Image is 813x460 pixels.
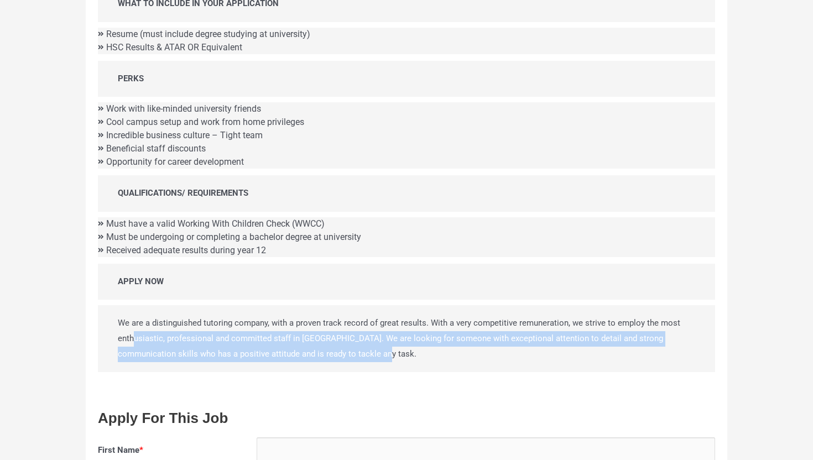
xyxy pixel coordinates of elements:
li: HSC Results & ATAR OR Equivalent [98,41,715,54]
li: Resume (must include degree studying at university) [98,28,715,41]
p: We are a distinguished tutoring company, with a proven track record of great results. With a very... [98,305,715,372]
iframe: Chat Widget [623,335,813,460]
strong: APPLY NOW [118,276,164,286]
strong: QUALIFICATIONS/ REQUIREMENTS [118,188,248,198]
li: Incredible business culture – Tight team [98,129,715,142]
li: Must be undergoing or completing a bachelor degree at university [98,231,715,244]
li: Must have a valid Working With Children Check (WWCC) [98,217,715,231]
li: Opportunity for career development [98,155,715,169]
h3: Apply For This Job [98,409,715,428]
li: Received adequate results during year 12 [98,244,715,257]
li: Work with like-minded university friends [98,102,715,116]
li: Cool campus setup and work from home privileges [98,116,715,129]
label: First Name [98,443,143,458]
li: Beneficial staff discounts [98,142,715,155]
strong: PERKS [118,74,144,83]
